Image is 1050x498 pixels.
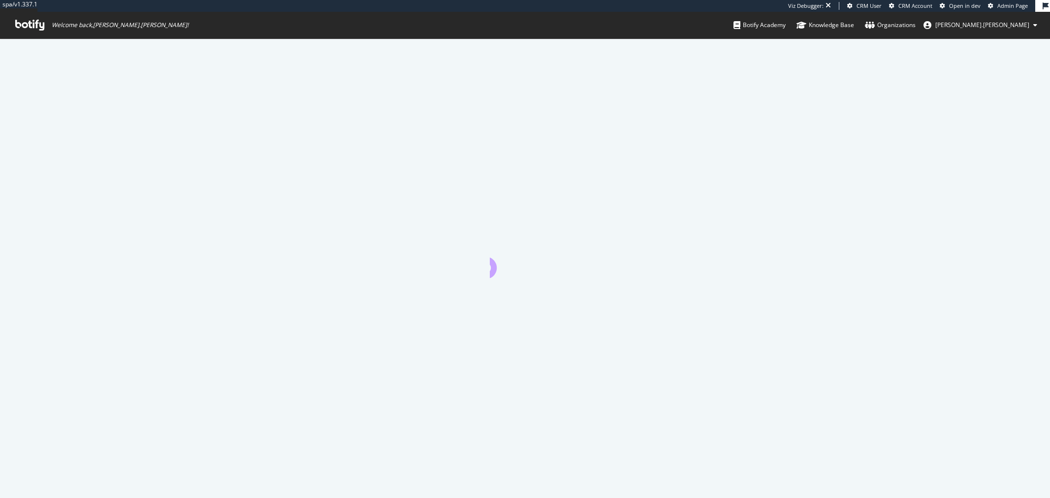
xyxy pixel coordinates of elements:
a: CRM User [847,2,882,10]
a: Organizations [865,12,916,38]
span: Welcome back, [PERSON_NAME].[PERSON_NAME] ! [52,21,189,29]
a: Admin Page [988,2,1028,10]
a: Open in dev [940,2,981,10]
div: Knowledge Base [796,20,854,30]
div: animation [490,243,561,278]
div: Viz Debugger: [788,2,824,10]
div: Botify Academy [733,20,786,30]
a: CRM Account [889,2,932,10]
a: Botify Academy [733,12,786,38]
button: [PERSON_NAME].[PERSON_NAME] [916,17,1045,33]
span: julien.sardin [935,21,1029,29]
span: Open in dev [949,2,981,9]
span: CRM User [857,2,882,9]
a: Knowledge Base [796,12,854,38]
span: Admin Page [997,2,1028,9]
div: Organizations [865,20,916,30]
span: CRM Account [898,2,932,9]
